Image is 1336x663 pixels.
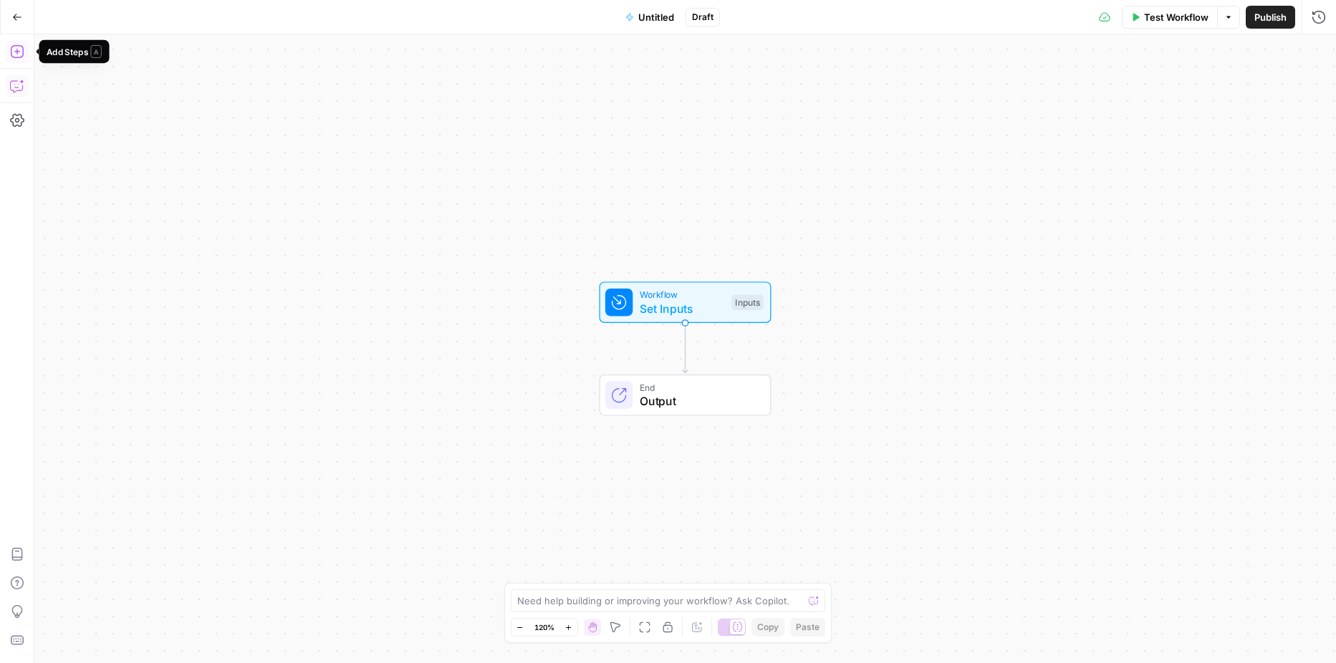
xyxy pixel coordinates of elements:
span: Set Inputs [640,300,725,317]
span: A [90,45,101,58]
span: Draft [692,11,713,24]
span: Publish [1254,10,1287,24]
span: Test Workflow [1144,10,1208,24]
button: Copy [751,618,784,637]
button: Paste [790,618,825,637]
span: 120% [534,621,554,633]
span: Output [640,392,756,410]
g: Edge from start to end [683,323,688,373]
button: Test Workflow [1122,6,1217,29]
div: Add Steps [47,45,102,58]
div: EndOutput [552,374,819,416]
div: Inputs [731,294,763,310]
button: Publish [1246,6,1295,29]
button: Untitled [617,6,683,29]
span: Workflow [640,288,725,301]
span: End [640,380,756,394]
span: Paste [796,621,820,634]
div: WorkflowSet InputsInputs [552,281,819,323]
span: Untitled [638,10,674,24]
span: Copy [757,621,779,634]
